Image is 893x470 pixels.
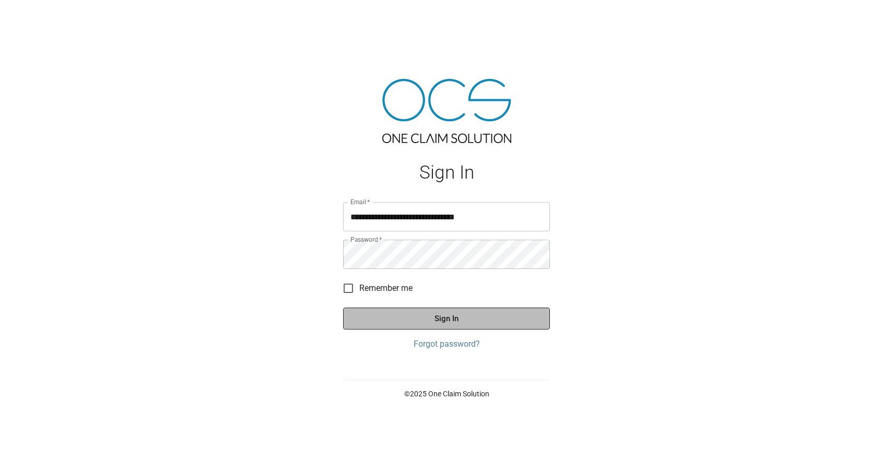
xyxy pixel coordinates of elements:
[350,197,370,206] label: Email
[343,338,550,350] a: Forgot password?
[350,235,382,244] label: Password
[13,6,54,27] img: ocs-logo-white-transparent.png
[382,79,511,143] img: ocs-logo-tra.png
[343,162,550,183] h1: Sign In
[343,389,550,399] p: © 2025 One Claim Solution
[343,308,550,330] button: Sign In
[359,282,413,295] span: Remember me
